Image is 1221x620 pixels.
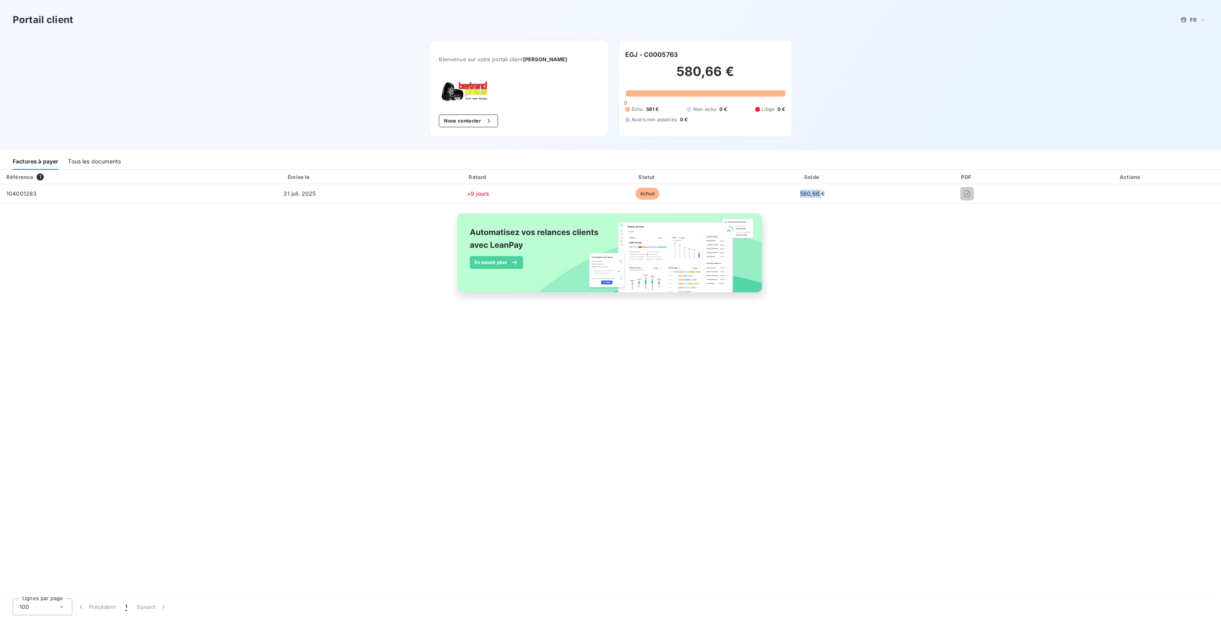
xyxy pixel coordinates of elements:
[1190,17,1196,23] span: FR
[68,153,121,170] div: Tous les documents
[625,50,678,59] h6: EGJ - C0005763
[283,190,316,197] span: 31 juil. 2025
[208,173,391,181] div: Émise le
[733,173,892,181] div: Solde
[624,99,627,106] span: 0
[566,173,729,181] div: Statut
[800,190,825,197] span: 580,66 €
[439,115,498,127] button: Nous contacter
[450,208,771,306] img: banner
[632,106,643,113] span: Échu
[467,190,489,197] span: +9 jours
[120,599,132,615] button: 1
[439,82,490,102] img: Company logo
[13,13,73,27] h3: Portail client
[19,603,29,611] span: 100
[37,173,44,181] span: 1
[13,153,58,170] div: Factures à payer
[680,116,688,123] span: 0 €
[636,188,659,200] span: échue
[125,603,127,611] span: 1
[439,56,599,62] span: Bienvenue sur votre portail client .
[646,106,659,113] span: 581 €
[72,599,120,615] button: Précédent
[777,106,785,113] span: 0 €
[6,190,37,197] span: 104001283
[132,599,172,615] button: Suivant
[1042,173,1219,181] div: Actions
[523,56,568,62] span: [PERSON_NAME]
[719,106,727,113] span: 0 €
[394,173,562,181] div: Retard
[632,116,677,123] span: Avoirs non associés
[762,106,774,113] span: Litige
[895,173,1039,181] div: PDF
[625,64,785,87] h2: 580,66 €
[6,174,33,180] div: Référence
[693,106,716,113] span: Non-échu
